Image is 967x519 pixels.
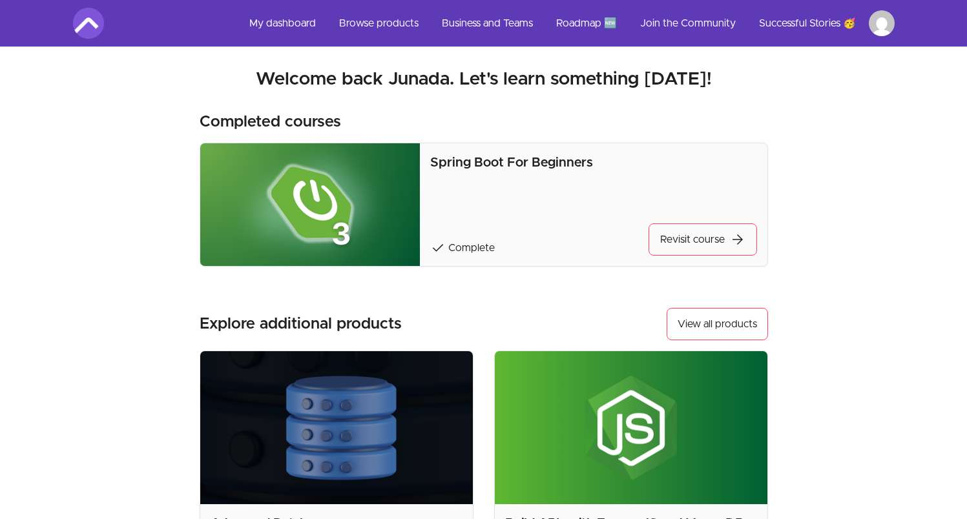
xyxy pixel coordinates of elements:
[239,8,895,39] nav: Main
[448,243,495,253] span: Complete
[430,240,446,256] span: check
[200,314,402,334] h3: Explore additional products
[869,10,895,36] img: Profile image for Junada Guri
[73,68,895,91] h2: Welcome back Junada. Let's learn something [DATE]!
[495,351,767,504] img: Product image for Build APIs with ExpressJS and MongoDB
[749,8,866,39] a: Successful Stories 🥳
[329,8,429,39] a: Browse products
[239,8,326,39] a: My dashboard
[546,8,627,39] a: Roadmap 🆕
[667,308,768,340] a: View all products
[649,223,757,256] a: Revisit coursearrow_forward
[432,8,543,39] a: Business and Teams
[73,8,104,39] img: Amigoscode logo
[730,232,745,247] span: arrow_forward
[430,154,756,172] p: Spring Boot For Beginners
[200,351,473,504] img: Product image for Advanced Databases
[200,112,341,132] h3: Completed courses
[200,143,421,266] img: Product image for Spring Boot For Beginners
[630,8,746,39] a: Join the Community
